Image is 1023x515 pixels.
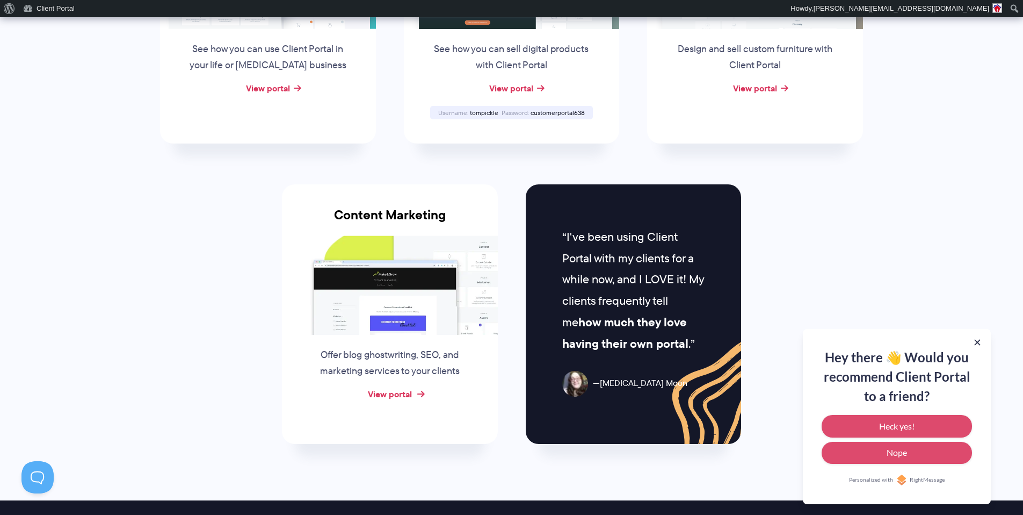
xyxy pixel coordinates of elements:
a: View portal [489,82,533,95]
span: Password [502,108,529,117]
span: RightMessage [910,476,945,484]
a: View portal [733,82,777,95]
span: Username [438,108,468,117]
button: Heck yes! [822,415,972,438]
span: customerportal638 [531,108,585,117]
button: Nope [822,442,972,464]
a: View portal [246,82,290,95]
strong: how much they love having their own portal [562,313,688,353]
a: View portal [368,388,412,400]
p: See how you can sell digital products with Client Portal [430,41,593,74]
div: Hey there 👋 Would you recommend Client Portal to a friend? [822,348,972,406]
span: [PERSON_NAME][EMAIL_ADDRESS][DOMAIN_NAME] [814,4,989,12]
iframe: Toggle Customer Support [21,461,54,493]
p: See how you can use Client Portal in your life or [MEDICAL_DATA] business [186,41,350,74]
img: Personalized with RightMessage [896,475,907,485]
h3: Content Marketing [282,208,498,235]
p: Offer blog ghostwriting, SEO, and marketing services to your clients [308,347,471,380]
span: Personalized with [849,476,893,484]
span: tompickle [470,108,498,117]
p: I've been using Client Portal with my clients for a while now, and I LOVE it! My clients frequent... [562,226,705,355]
span: [MEDICAL_DATA] Moon [593,376,687,391]
a: Personalized withRightMessage [822,475,972,485]
p: Design and sell custom furniture with Client Portal [673,41,837,74]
